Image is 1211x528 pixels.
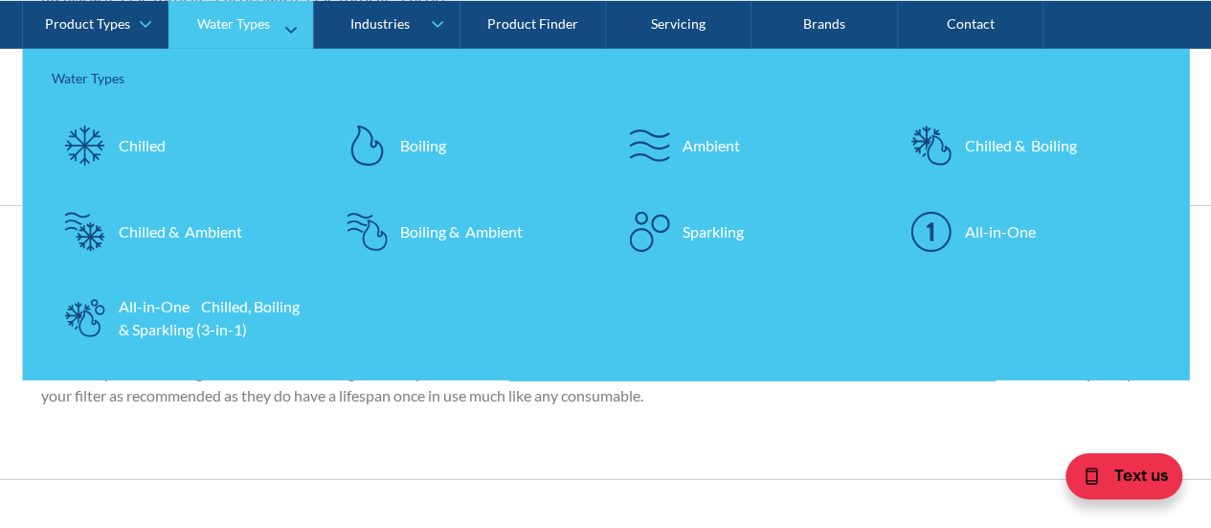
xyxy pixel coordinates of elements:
a: Chilled [52,111,315,178]
a: Boiling & Ambient [333,197,596,264]
div: Water Types [52,67,1161,87]
div: Chilled [119,133,166,156]
a: All-in-One [898,197,1161,264]
div: Chilled & Boiling [965,133,1077,156]
a: Chilled & Ambient [52,197,315,264]
a: Ambient [616,111,879,178]
div: Ambient [683,133,740,156]
div: Boiling [400,133,446,156]
a: Boiling [333,111,596,178]
div: Product Types [45,15,130,32]
a: Sparkling [616,197,879,264]
a: Chilled & Boiling [898,111,1161,178]
div: Boiling & Ambient [400,219,523,242]
div: All-in-One Chilled, Boiling & Sparkling (3-in-1) [119,294,305,340]
div: Sparkling [683,219,744,242]
iframe: podium webchat widget bubble [1020,432,1211,528]
div: Chilled & Ambient [119,219,242,242]
div: Industries [349,15,409,32]
nav: Water Types [23,48,1190,379]
a: All-in-One Chilled, Boiling & Sparkling (3-in-1) [52,284,315,351]
div: All-in-One [965,219,1036,242]
div: Water Types [197,15,270,32]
